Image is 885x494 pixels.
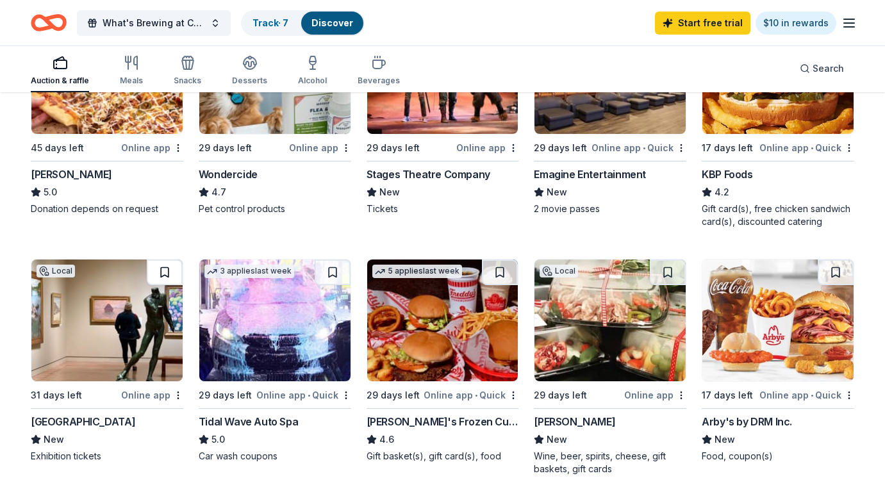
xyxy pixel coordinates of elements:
[199,388,252,403] div: 29 days left
[372,265,462,278] div: 5 applies last week
[31,414,135,429] div: [GEOGRAPHIC_DATA]
[311,17,353,28] a: Discover
[31,450,183,463] div: Exhibition tickets
[121,140,183,156] div: Online app
[643,143,645,153] span: •
[44,185,57,200] span: 5.0
[358,76,400,86] div: Beverages
[534,12,686,215] a: Image for Emagine Entertainment1 applylast week29 days leftOnline app•QuickEmagine EntertainmentN...
[547,432,567,447] span: New
[379,432,394,447] span: 4.6
[31,12,183,215] a: Image for Casey'sTop rated3 applieslast week45 days leftOnline app[PERSON_NAME]5.0Donation depend...
[199,140,252,156] div: 29 days left
[31,259,183,463] a: Image for Minneapolis Institute of ArtLocal31 days leftOnline app[GEOGRAPHIC_DATA]NewExhibition t...
[256,387,351,403] div: Online app Quick
[199,202,351,215] div: Pet control products
[624,387,686,403] div: Online app
[534,202,686,215] div: 2 movie passes
[252,17,288,28] a: Track· 7
[31,8,67,38] a: Home
[31,76,89,86] div: Auction & raffle
[702,202,854,228] div: Gift card(s), free chicken sandwich card(s), discounted catering
[289,140,351,156] div: Online app
[367,414,519,429] div: [PERSON_NAME]'s Frozen Custard & Steakburgers
[367,202,519,215] div: Tickets
[308,390,310,400] span: •
[591,140,686,156] div: Online app Quick
[241,10,365,36] button: Track· 7Discover
[367,12,519,215] a: Image for Stages Theatre CompanyLocal29 days leftOnline appStages Theatre CompanyNewTickets
[367,140,420,156] div: 29 days left
[759,387,854,403] div: Online app Quick
[456,140,518,156] div: Online app
[199,12,351,215] a: Image for Wondercide9 applieslast week29 days leftOnline appWondercide4.7Pet control products
[199,259,351,381] img: Image for Tidal Wave Auto Spa
[367,167,490,182] div: Stages Theatre Company
[367,450,519,463] div: Gift basket(s), gift card(s), food
[232,50,267,92] button: Desserts
[811,390,813,400] span: •
[37,265,75,277] div: Local
[813,61,844,76] span: Search
[174,50,201,92] button: Snacks
[534,259,686,475] a: Image for Surdyk'sLocal29 days leftOnline app[PERSON_NAME]NewWine, beer, spirits, cheese, gift ba...
[204,265,294,278] div: 3 applies last week
[358,50,400,92] button: Beverages
[715,185,729,200] span: 4.2
[211,432,225,447] span: 5.0
[31,202,183,215] div: Donation depends on request
[199,414,298,429] div: Tidal Wave Auto Spa
[31,50,89,92] button: Auction & raffle
[121,387,183,403] div: Online app
[756,12,836,35] a: $10 in rewards
[120,50,143,92] button: Meals
[367,388,420,403] div: 29 days left
[77,10,231,36] button: What's Brewing at Coffee House Press?
[702,259,854,463] a: Image for Arby's by DRM Inc.17 days leftOnline app•QuickArby's by DRM Inc.NewFood, coupon(s)
[367,259,518,381] img: Image for Freddy's Frozen Custard & Steakburgers
[534,450,686,475] div: Wine, beer, spirits, cheese, gift baskets, gift cards
[174,76,201,86] div: Snacks
[759,140,854,156] div: Online app Quick
[534,167,646,182] div: Emagine Entertainment
[424,387,518,403] div: Online app Quick
[232,76,267,86] div: Desserts
[540,265,578,277] div: Local
[790,56,854,81] button: Search
[702,450,854,463] div: Food, coupon(s)
[702,167,752,182] div: KBP Foods
[475,390,477,400] span: •
[534,259,686,381] img: Image for Surdyk's
[811,143,813,153] span: •
[534,388,587,403] div: 29 days left
[547,185,567,200] span: New
[120,76,143,86] div: Meals
[702,259,854,381] img: Image for Arby's by DRM Inc.
[702,12,854,228] a: Image for KBP Foods9 applieslast week17 days leftOnline app•QuickKBP Foods4.2Gift card(s), free c...
[31,259,183,381] img: Image for Minneapolis Institute of Art
[31,167,112,182] div: [PERSON_NAME]
[298,50,327,92] button: Alcohol
[367,259,519,463] a: Image for Freddy's Frozen Custard & Steakburgers5 applieslast week29 days leftOnline app•Quick[PE...
[298,76,327,86] div: Alcohol
[199,167,258,182] div: Wondercide
[655,12,750,35] a: Start free trial
[715,432,735,447] span: New
[44,432,64,447] span: New
[379,185,400,200] span: New
[199,450,351,463] div: Car wash coupons
[702,140,753,156] div: 17 days left
[31,388,82,403] div: 31 days left
[534,414,615,429] div: [PERSON_NAME]
[211,185,226,200] span: 4.7
[702,414,792,429] div: Arby's by DRM Inc.
[31,140,84,156] div: 45 days left
[103,15,205,31] span: What's Brewing at Coffee House Press?
[702,388,753,403] div: 17 days left
[199,259,351,463] a: Image for Tidal Wave Auto Spa3 applieslast week29 days leftOnline app•QuickTidal Wave Auto Spa5.0...
[534,140,587,156] div: 29 days left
